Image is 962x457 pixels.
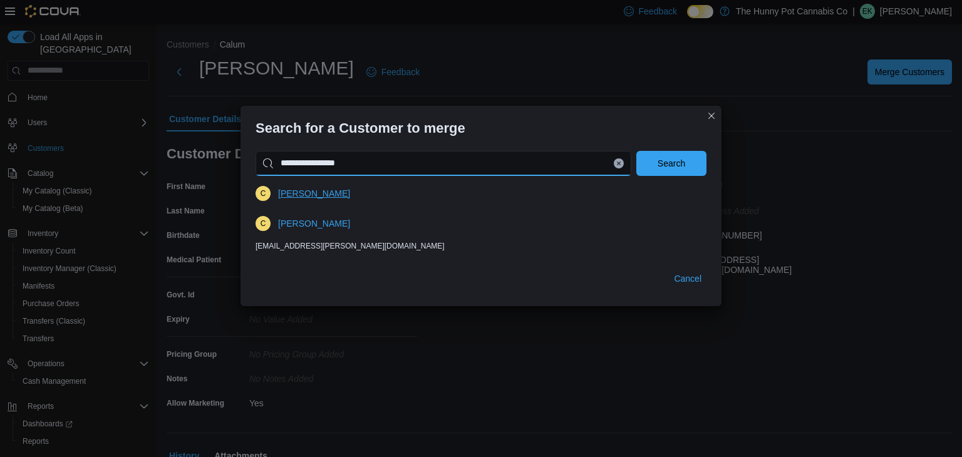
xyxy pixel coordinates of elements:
button: [PERSON_NAME] [273,211,355,236]
div: Calum [256,186,271,201]
h3: Search for a Customer to merge [256,121,465,136]
button: Clear input [614,158,624,168]
div: [EMAIL_ADDRESS][PERSON_NAME][DOMAIN_NAME] [256,241,706,251]
span: [PERSON_NAME] [278,217,350,230]
button: Closes this modal window [704,108,719,123]
span: [PERSON_NAME] [278,187,350,200]
button: [PERSON_NAME] [273,181,355,206]
span: C [261,216,266,231]
button: Cancel [669,266,706,291]
div: Calum [256,216,271,231]
button: Search [636,151,706,176]
span: Search [658,157,685,170]
span: Cancel [674,272,701,285]
span: C [261,186,266,201]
